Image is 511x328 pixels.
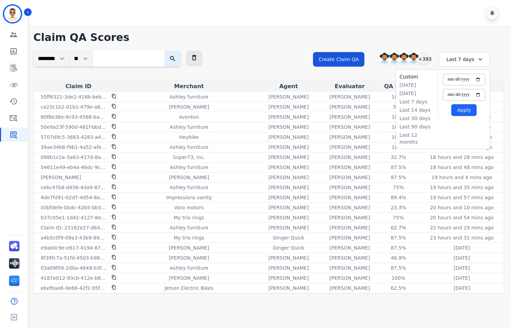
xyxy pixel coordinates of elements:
[41,124,107,131] p: 50e9a23f-590d-481f-bbd1-1426489c3238
[330,264,370,271] p: [PERSON_NAME]
[399,82,434,89] li: [DATE]
[383,184,414,191] div: 75%
[383,254,414,261] div: 46.9%
[383,174,414,181] div: 87.5%
[269,224,309,231] p: [PERSON_NAME]
[383,134,414,141] div: 100%
[383,154,414,161] div: 32.7%
[383,234,414,241] div: 87.5%
[41,144,107,151] p: 39ae34b8-f9b1-4a52-afe7-60d0af9472fc
[269,184,309,191] p: [PERSON_NAME]
[430,214,494,221] p: 20 hours and 54 mins ago
[174,214,204,221] p: My trio rings
[383,124,414,131] div: 100%
[41,103,107,110] p: ca23c1b2-01b1-479e-a882-a99cb13b5368
[41,93,107,100] p: 55ff6321-3de2-416b-bebc-8e6b7051b7a6
[273,234,304,241] p: Ginger Quick
[41,204,107,211] p: d3bfdefe-bbdc-42b5-bb55-76aa87d26556
[41,214,107,221] p: b37c05e1-1d42-4127-8e6e-7b2f4e561c39
[269,113,309,120] p: [PERSON_NAME]
[330,234,370,241] p: [PERSON_NAME]
[41,244,107,251] p: e9ab0c9e-e617-4194-87a8-6b77dd8e09ac
[330,113,370,120] p: [PERSON_NAME]
[173,154,205,161] p: Super73, inc.
[330,194,370,201] p: [PERSON_NAME]
[383,244,414,251] div: 87.5%
[170,144,208,151] p: Ashley furniture
[174,204,204,211] p: Voro motors
[256,82,321,91] div: Agent
[330,174,370,181] p: [PERSON_NAME]
[330,224,370,231] p: [PERSON_NAME]
[430,164,494,171] p: 18 hours and 48 mins ago
[41,184,107,191] p: ce6c47b8-d456-4da9-87b0-2a967471da35
[378,82,419,91] div: QA Score
[269,174,309,181] p: [PERSON_NAME]
[399,73,434,80] li: Custom
[399,90,434,97] li: [DATE]
[431,174,492,181] p: 19 hours and 4 mins ago
[41,134,107,141] p: 5707d9c5-3683-4283-a4d4-977aa454553b
[383,93,414,100] div: 100%
[4,6,21,22] img: Bordered avatar
[169,174,209,181] p: [PERSON_NAME]
[170,93,208,100] p: Ashley furniture
[169,244,209,251] p: [PERSON_NAME]
[383,204,414,211] div: 23.3%
[269,264,309,271] p: [PERSON_NAME]
[269,154,309,161] p: [PERSON_NAME]
[269,285,309,292] p: [PERSON_NAME]
[324,82,376,91] div: Evaluator
[41,113,107,120] p: 80f8e38e-9c93-4568-babb-018cc22c9f08
[169,275,209,281] p: [PERSON_NAME]
[269,103,309,110] p: [PERSON_NAME]
[273,244,304,251] p: Ginger Quick
[41,194,107,201] p: 4de7fd91-02d7-4d54-8a88-8e3b1cb309ed
[169,103,209,110] p: [PERSON_NAME]
[269,144,309,151] p: [PERSON_NAME]
[313,52,364,67] button: Create Claim QA
[430,204,494,211] p: 20 hours and 10 mins ago
[383,224,414,231] div: 62.7%
[399,115,434,122] li: Last 30 days
[330,214,370,221] p: [PERSON_NAME]
[330,244,370,251] p: [PERSON_NAME]
[430,234,494,241] p: 23 hours and 31 mins ago
[383,194,414,201] div: 89.4%
[330,103,370,110] p: [PERSON_NAME]
[454,244,470,251] p: [DATE]
[170,164,208,171] p: Ashley furniture
[125,82,253,91] div: Merchant
[41,154,107,161] p: 098b1c1e-3a63-417d-8a72-5d5625b7d32d
[451,104,477,116] button: Apply
[41,264,107,271] p: 03a09f09-2d0a-4849-b3f5-2cda1154742e
[269,214,309,221] p: [PERSON_NAME]
[41,174,81,181] p: [PERSON_NAME]
[454,285,470,292] p: [DATE]
[269,254,309,261] p: [PERSON_NAME]
[330,275,370,281] p: [PERSON_NAME]
[179,134,199,141] p: Heybike
[430,194,494,201] p: 19 hours and 57 mins ago
[454,275,470,281] p: [DATE]
[383,144,414,151] div: 100%
[418,53,430,65] div: +393
[170,224,208,231] p: Ashley furniture
[170,184,208,191] p: Ashley furniture
[399,107,434,113] li: Last 14 days
[41,234,107,241] p: a4b5c0f9-09a3-43b9-8954-839249add403
[269,93,309,100] p: [PERSON_NAME]
[383,275,414,281] div: 100%
[330,184,370,191] p: [PERSON_NAME]
[330,285,370,292] p: [PERSON_NAME]
[269,194,309,201] p: [PERSON_NAME]
[41,275,107,281] p: 4187e012-93cb-412e-b6e3-9588277efaab
[35,82,122,91] div: Claim ID
[330,144,370,151] p: [PERSON_NAME]
[383,113,414,120] div: 100%
[170,264,208,271] p: Ashley furniture
[179,113,199,120] p: Aventon
[174,234,204,241] p: My trio rings
[330,124,370,131] p: [PERSON_NAME]
[399,132,434,145] li: Last 12 months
